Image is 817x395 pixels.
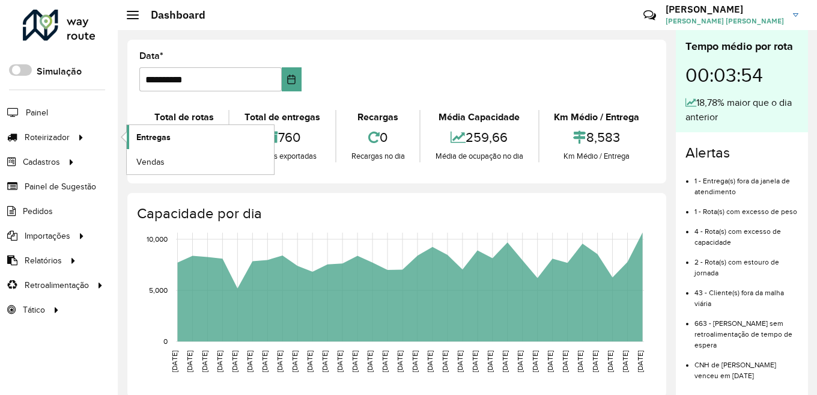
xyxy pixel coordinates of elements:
div: Km Médio / Entrega [542,150,651,162]
text: [DATE] [231,351,238,372]
text: [DATE] [291,351,299,372]
span: Importações [25,230,70,242]
text: [DATE] [621,351,629,372]
text: [DATE] [276,351,284,372]
text: [DATE] [261,351,269,372]
div: Km Médio / Entrega [542,110,651,124]
div: Recargas no dia [339,150,416,162]
span: Vendas [136,156,165,168]
text: [DATE] [606,351,614,372]
span: Relatórios [25,254,62,267]
span: Retroalimentação [25,279,89,292]
li: 2 - Rota(s) com estouro de jornada [694,248,798,278]
div: 00:03:54 [685,55,798,96]
span: Entregas [136,131,171,144]
text: [DATE] [531,351,539,372]
text: [DATE] [321,351,329,372]
text: [DATE] [216,351,223,372]
div: Total de entregas [232,110,332,124]
text: 5,000 [149,286,168,294]
text: [DATE] [171,351,178,372]
div: Entregas exportadas [232,150,332,162]
label: Simulação [37,64,82,79]
text: [DATE] [336,351,344,372]
h2: Dashboard [139,8,205,22]
text: [DATE] [591,351,599,372]
text: [DATE] [471,351,479,372]
text: [DATE] [441,351,449,372]
li: 1 - Entrega(s) fora da janela de atendimento [694,167,798,197]
span: Pedidos [23,205,53,218]
text: [DATE] [576,351,584,372]
a: Vendas [127,150,274,174]
text: [DATE] [426,351,434,372]
div: 760 [232,124,332,150]
text: [DATE] [306,351,314,372]
div: Total de rotas [142,110,225,124]
span: Roteirizador [25,131,70,144]
li: 663 - [PERSON_NAME] sem retroalimentação de tempo de espera [694,309,798,351]
li: 4 - Rota(s) com excesso de capacidade [694,217,798,248]
a: Contato Rápido [637,2,663,28]
text: [DATE] [351,351,359,372]
text: [DATE] [516,351,524,372]
text: [DATE] [396,351,404,372]
span: [PERSON_NAME] [PERSON_NAME] [666,16,784,26]
div: Tempo médio por rota [685,38,798,55]
li: 43 - Cliente(s) fora da malha viária [694,278,798,309]
text: [DATE] [381,351,389,372]
li: CNH de [PERSON_NAME] venceu em [DATE] [694,351,798,381]
div: Recargas [339,110,416,124]
li: 1 - Rota(s) com excesso de peso [694,197,798,217]
div: 259,66 [424,124,535,150]
div: 0 [339,124,416,150]
h4: Alertas [685,144,798,162]
a: Entregas [127,125,274,149]
div: Média de ocupação no dia [424,150,535,162]
div: Média Capacidade [424,110,535,124]
text: [DATE] [546,351,554,372]
div: 18,78% maior que o dia anterior [685,96,798,124]
label: Data [139,49,163,63]
span: Painel [26,106,48,119]
text: [DATE] [201,351,208,372]
text: [DATE] [486,351,494,372]
text: [DATE] [561,351,569,372]
div: 8,583 [542,124,651,150]
span: Cadastros [23,156,60,168]
text: [DATE] [246,351,254,372]
h3: [PERSON_NAME] [666,4,784,15]
h4: Capacidade por dia [137,205,654,222]
text: [DATE] [501,351,509,372]
text: [DATE] [186,351,193,372]
text: [DATE] [636,351,644,372]
text: 0 [163,337,168,345]
text: [DATE] [411,351,419,372]
span: Tático [23,304,45,316]
text: 10,000 [147,235,168,243]
text: [DATE] [456,351,464,372]
span: Painel de Sugestão [25,180,96,193]
button: Choose Date [282,67,302,91]
text: [DATE] [366,351,374,372]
